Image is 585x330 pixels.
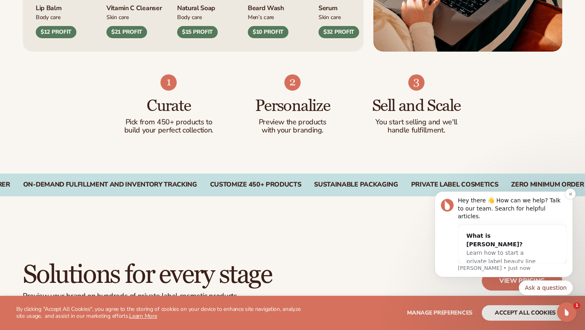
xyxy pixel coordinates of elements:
img: Shopify Image 4 [160,74,177,91]
div: CUSTOMIZE 450+ PRODUCTS [210,181,301,189]
p: You start selling and we'll [370,118,462,126]
p: with your branding. [247,126,338,135]
p: handle fulfillment. [370,126,462,135]
a: Learn More [129,312,157,320]
div: $12 PROFIT [36,26,76,38]
span: Manage preferences [407,309,472,317]
div: Body Care [36,13,97,21]
div: SUSTAINABLE PACKAGING [314,181,398,189]
iframe: Intercom live chat [557,302,576,322]
div: Skin Care [318,13,379,21]
p: By clicking "Accept All Cookies", you agree to the storing of cookies on your device to enhance s... [16,306,305,320]
p: Preview your brand on hundreds of private label cosmetic products. [23,292,272,301]
span: 1 [574,302,580,309]
h3: Personalize [247,97,338,115]
h2: Solutions for every stage [23,261,272,289]
div: Men’s Care [248,13,309,21]
div: Body Care [177,13,238,21]
div: Skin Care [106,13,167,21]
h3: Sell and Scale [370,97,462,115]
div: PRIVATE LABEL COSMETICS [411,181,498,189]
iframe: Intercom notifications message [422,173,585,308]
img: Shopify Image 5 [284,74,301,91]
p: Preview the products [247,118,338,126]
div: $10 PROFIT [248,26,288,38]
button: accept all cookies [482,305,569,321]
div: $32 PROFIT [318,26,359,38]
div: $15 PROFIT [177,26,218,38]
img: Shopify Image 6 [408,74,425,91]
div: On-Demand Fulfillment and Inventory Tracking [23,181,197,189]
p: Pick from 450+ products to build your perfect collection. [123,118,214,135]
button: Manage preferences [407,305,472,321]
div: $21 PROFIT [106,26,147,38]
h3: Curate [123,97,214,115]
